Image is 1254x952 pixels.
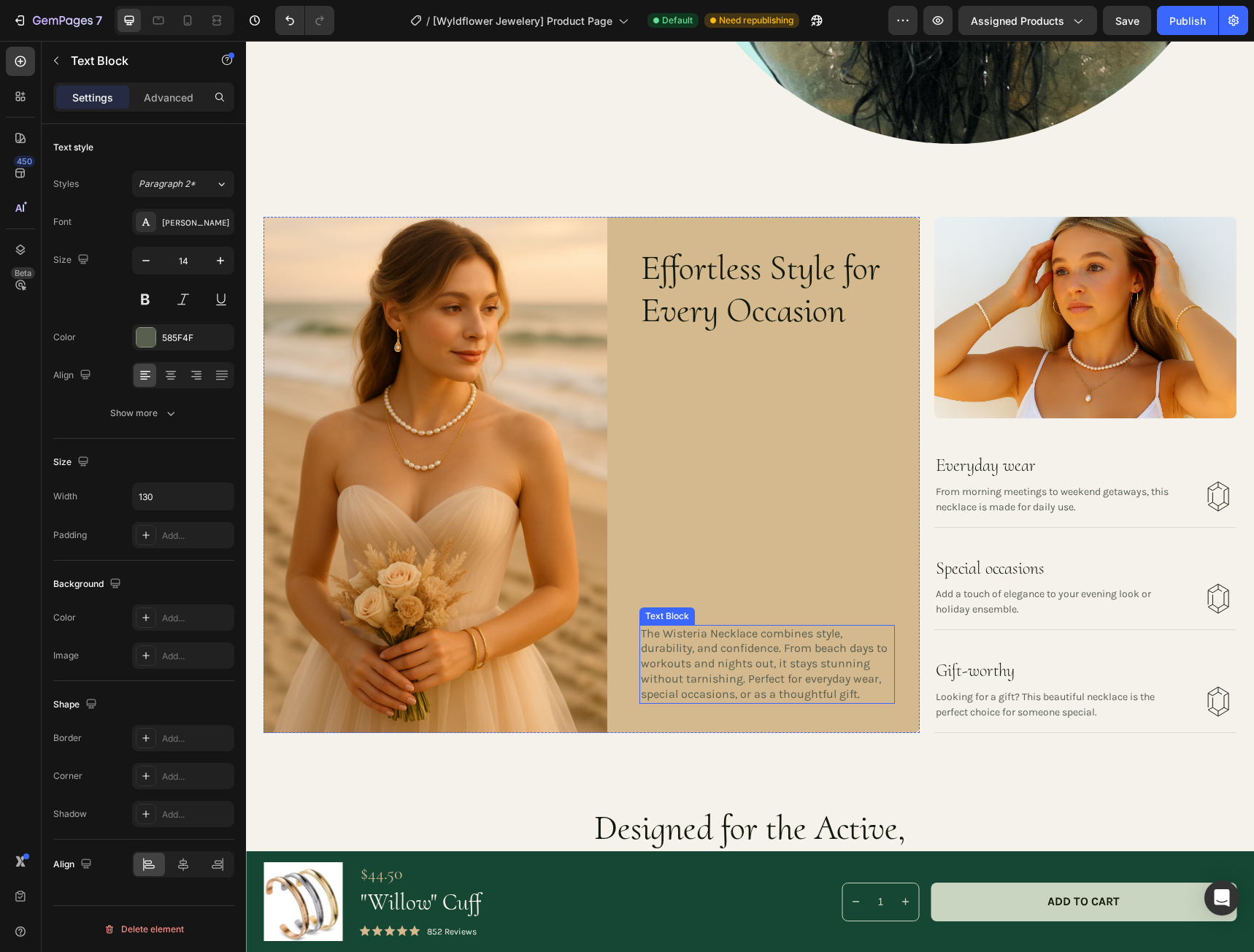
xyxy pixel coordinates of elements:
div: Beta [11,267,35,279]
div: Size [53,250,92,270]
div: Add... [162,808,231,821]
div: Add... [162,732,231,745]
div: Add... [162,612,231,625]
h2: Gift-worthy [688,618,934,642]
div: Undo/Redo [275,6,334,35]
h2: Special occasions [688,516,934,540]
div: 585F4F [162,331,231,345]
div: Delete element [104,921,184,938]
button: Delete element [53,918,234,941]
p: Settings [72,90,113,105]
div: Styles [53,177,79,191]
div: Add... [162,770,231,783]
h3: Effortless Style for Every Occasion [393,205,649,292]
div: Shape [53,695,100,715]
div: Size [53,453,92,472]
button: Assigned Products [958,6,1097,35]
h2: Everyday wear [688,413,934,437]
img: gempages_563594936545444659-118335cd-357d-49de-b7ae-3d83ebd3df46.svg [953,642,990,680]
button: decrement [601,842,618,880]
div: Border [53,732,82,745]
div: Show more [110,406,178,421]
span: Paragraph 2* [139,177,196,191]
p: Advanced [144,90,193,105]
button: Save [1103,6,1151,35]
span: / [426,13,430,28]
div: Text Block [396,569,446,582]
span: [Wyldflower Jewelery] Product Page [433,13,612,28]
div: Color [53,331,76,344]
button: increment [651,842,668,880]
div: Color [53,611,76,624]
div: Corner [53,769,82,783]
img: gempages_563594936545444659-118335cd-357d-49de-b7ae-3d83ebd3df46.svg [953,540,990,577]
input: Auto [133,483,234,510]
button: Add to Cart [685,842,990,880]
span: Assigned Products [971,13,1064,28]
iframe: Design area [246,41,1254,952]
div: Align [53,366,94,385]
img: gempages_563594936545444659-3c0c804c-22d8-4ad9-976d-4eccd8337fef.png [18,176,361,692]
button: 7 [6,6,109,35]
p: Text Block [71,52,195,69]
div: Add to Cart [801,853,874,869]
p: The Wisteria Necklace combines style, durability, and confidence. From beach days to workouts and... [395,586,643,661]
span: Save [1115,15,1139,27]
button: Publish [1157,6,1218,35]
div: Text style [53,141,93,154]
div: Font [53,215,72,229]
div: Publish [1169,13,1206,28]
div: Shadow [53,807,87,821]
div: Align [53,855,95,875]
div: 450 [14,156,35,167]
div: Background [53,575,124,594]
div: Add... [162,650,231,663]
span: Default [662,14,693,27]
img: gempages_563594936545444659-bb353d77-774a-4cbd-a663-747160d29c24.png [688,176,990,377]
p: From morning meetings to weekend getaways, this necklace is made for daily use. [690,443,932,474]
div: [PERSON_NAME] [162,216,231,229]
div: Add... [162,529,231,542]
input: quantity [618,842,651,880]
p: Looking for a gift? This beautiful necklace is the perfect choice for someone special. [690,648,932,679]
p: Add a touch of elegance to your evening look or holiday ensemble. [690,545,932,576]
div: Open Intercom Messenger [1204,880,1239,915]
img: gempages_563594936545444659-118335cd-357d-49de-b7ae-3d83ebd3df46.svg [953,437,990,475]
div: Padding [53,529,87,542]
div: Width [53,490,77,503]
span: Need republishing [719,14,793,27]
p: 7 [96,12,102,29]
h3: Designed for the Active, Stylish Woman [327,765,682,852]
button: Paragraph 2* [132,171,234,197]
button: Show more [53,400,234,426]
div: Image [53,649,79,662]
